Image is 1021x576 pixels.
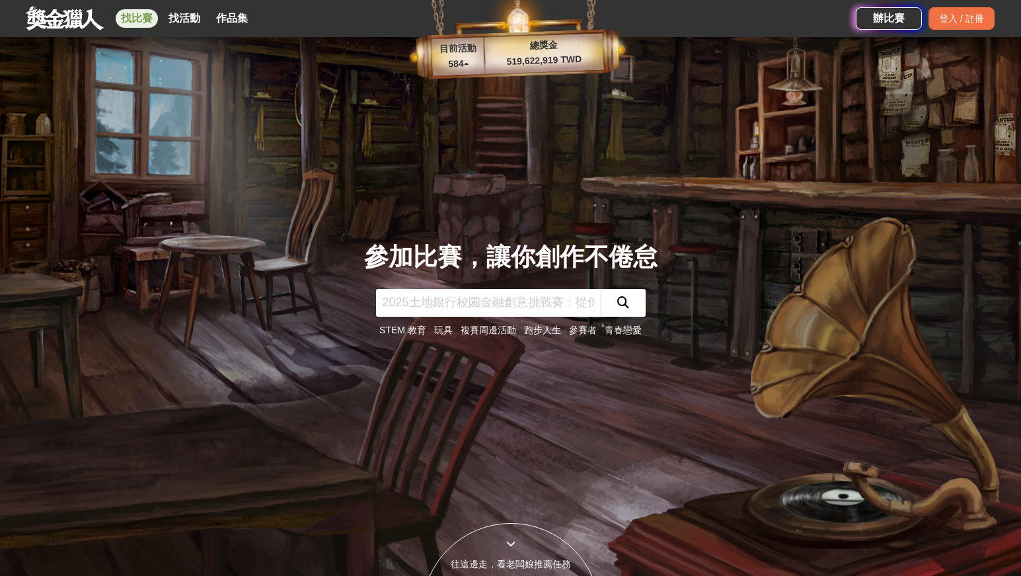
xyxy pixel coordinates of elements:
a: 青春戀愛 [605,325,642,335]
a: 辦比賽 [856,7,922,30]
input: 2025土地銀行校園金融創意挑戰賽：從你出發 開啟智慧金融新頁 [376,289,601,317]
p: 584 ▴ [432,56,485,72]
a: 作品集 [211,9,253,28]
a: 找活動 [163,9,206,28]
p: 519,622,919 TWD [484,52,604,69]
a: 參賽者 [569,325,597,335]
p: 總獎金 [484,36,603,54]
div: 往這邊走，看老闆娘推薦任務 [422,557,599,571]
a: 玩具 [434,325,453,335]
a: 複賽周邊活動 [461,325,516,335]
a: 跑步人生 [524,325,561,335]
a: STEM 教育 [379,325,426,335]
p: 目前活動 [431,41,484,57]
div: 參加比賽，讓你創作不倦怠 [364,239,658,276]
div: 登入 / 註冊 [928,7,995,30]
a: 找比賽 [116,9,158,28]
